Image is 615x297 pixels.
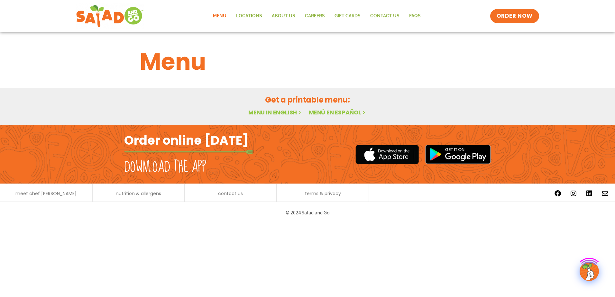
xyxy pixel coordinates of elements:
a: Careers [300,9,330,23]
h2: Download the app [124,158,206,176]
img: fork [124,150,253,154]
nav: Menu [208,9,426,23]
a: ORDER NOW [490,9,539,23]
a: Menu [208,9,231,23]
img: appstore [355,144,419,165]
a: FAQs [404,9,426,23]
a: About Us [267,9,300,23]
a: Contact Us [365,9,404,23]
a: nutrition & allergens [116,191,161,196]
h2: Order online [DATE] [124,132,249,148]
img: new-SAG-logo-768×292 [76,3,144,29]
a: Menu in English [248,108,302,116]
a: GIFT CARDS [330,9,365,23]
h2: Get a printable menu: [140,94,475,105]
img: google_play [425,145,491,164]
a: meet chef [PERSON_NAME] [15,191,77,196]
a: contact us [218,191,243,196]
a: Locations [231,9,267,23]
h1: Menu [140,44,475,79]
a: terms & privacy [305,191,341,196]
a: Menú en español [309,108,367,116]
span: ORDER NOW [497,12,533,20]
p: © 2024 Salad and Go [127,208,488,217]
